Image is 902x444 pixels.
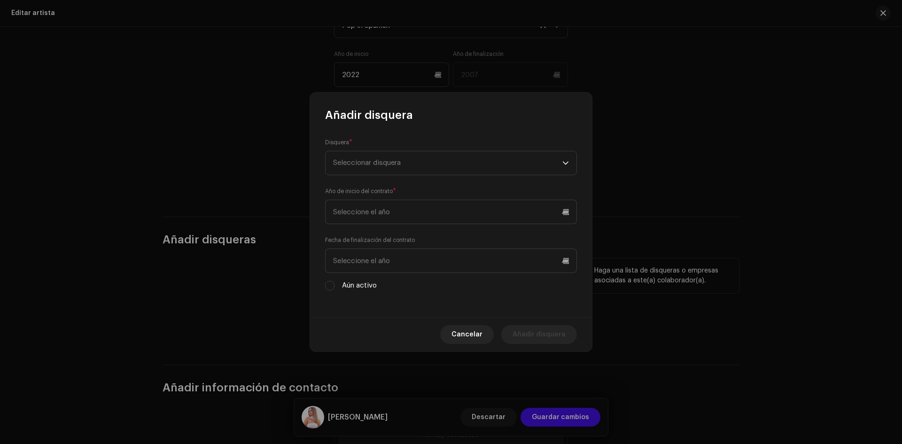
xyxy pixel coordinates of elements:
[342,280,377,291] label: Aún activo
[325,138,349,147] small: Disquera
[325,200,577,224] input: Seleccione el año
[333,151,562,175] span: Seleccionar disquera
[451,325,482,344] span: Cancelar
[562,151,569,175] div: dropdown trigger
[325,187,393,196] small: Año de inicio del contrato
[325,108,413,123] span: Añadir disquera
[333,159,401,166] span: Seleccionar disquera
[513,325,566,344] span: Añadir disquera
[325,249,577,273] input: Seleccione el año
[325,235,415,245] small: Fecha de finalización del contrato
[440,325,494,344] button: Cancelar
[501,325,577,344] button: Añadir disquera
